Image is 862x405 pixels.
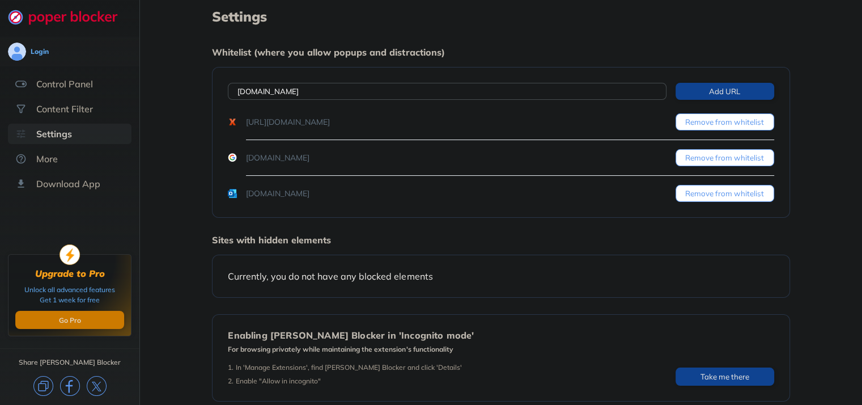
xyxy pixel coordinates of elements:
[60,244,80,265] img: upgrade-to-pro.svg
[228,363,233,372] div: 1 .
[15,103,27,115] img: social.svg
[228,330,474,340] div: Enabling [PERSON_NAME] Blocker in 'Incognito mode'
[676,149,774,166] button: Remove from whitelist
[228,271,774,282] div: Currently, you do not have any blocked elements
[246,152,309,163] div: [DOMAIN_NAME]
[35,268,105,279] div: Upgrade to Pro
[36,103,93,115] div: Content Filter
[15,78,27,90] img: features.svg
[8,9,130,25] img: logo-webpage.svg
[15,178,27,189] img: download-app.svg
[31,47,49,56] div: Login
[228,153,237,162] img: favicons
[24,285,115,295] div: Unlock all advanced features
[236,363,461,372] div: In 'Manage Extensions', find [PERSON_NAME] Blocker and click 'Details'
[15,311,124,329] button: Go Pro
[212,234,789,246] div: Sites with hidden elements
[246,116,330,128] div: [URL][DOMAIN_NAME]
[228,189,237,198] img: favicons
[676,368,774,386] button: Take me there
[212,9,789,24] h1: Settings
[36,178,100,189] div: Download App
[15,128,27,140] img: settings-selected.svg
[15,153,27,164] img: about.svg
[33,376,53,396] img: copy.svg
[212,47,789,58] div: Whitelist (where you allow popups and distractions)
[40,295,100,305] div: Get 1 week for free
[236,377,321,386] div: Enable "Allow in incognito"
[676,83,774,100] button: Add URL
[676,185,774,202] button: Remove from whitelist
[87,376,107,396] img: x.svg
[60,376,80,396] img: facebook.svg
[246,188,309,199] div: [DOMAIN_NAME]
[228,345,474,354] div: For browsing privately while maintaining the extension's functionality
[36,78,93,90] div: Control Panel
[676,113,774,130] button: Remove from whitelist
[36,128,72,140] div: Settings
[228,117,237,126] img: favicons
[8,43,26,61] img: avatar.svg
[19,358,121,367] div: Share [PERSON_NAME] Blocker
[36,153,58,164] div: More
[228,377,233,386] div: 2 .
[228,83,666,100] input: Example: twitter.com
